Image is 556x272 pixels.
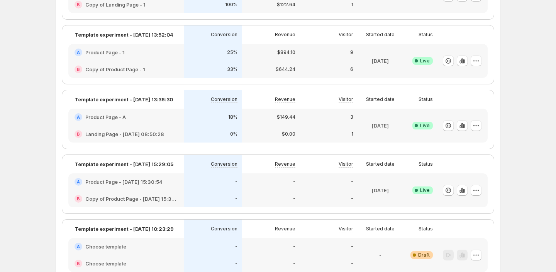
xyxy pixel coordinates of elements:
h2: Product Page - 1 [85,49,125,56]
h2: Product Page - [DATE] 15:30:54 [85,178,162,186]
h2: B [77,261,80,266]
p: Started date [366,161,395,167]
p: Visitor [339,32,353,38]
p: - [379,251,381,259]
p: 25% [227,49,237,55]
p: Template experiment - [DATE] 13:36:30 [75,96,173,103]
p: - [351,243,353,250]
p: 100% [225,2,237,8]
p: - [235,196,237,202]
span: Live [420,123,430,129]
p: 1 [351,2,353,8]
p: - [351,179,353,185]
p: 0% [230,131,237,137]
p: Visitor [339,226,353,232]
h2: Landing Page - [DATE] 08:50:28 [85,130,164,138]
p: Conversion [211,226,237,232]
p: Template experiment - [DATE] 15:29:05 [75,160,173,168]
p: Status [419,32,433,38]
h2: A [77,244,80,249]
h2: Copy of Product Page - 1 [85,65,145,73]
h2: Copy of Product Page - [DATE] 15:30:54 [85,195,178,203]
h2: Copy of Landing Page - 1 [85,1,146,8]
h2: A [77,50,80,55]
span: Draft [418,252,430,258]
p: - [235,260,237,267]
p: Visitor [339,161,353,167]
p: Status [419,96,433,102]
p: Revenue [275,161,295,167]
h2: Choose template [85,243,126,250]
p: Started date [366,96,395,102]
p: Started date [366,226,395,232]
p: $149.44 [277,114,295,120]
p: - [293,260,295,267]
p: Conversion [211,161,237,167]
p: Revenue [275,96,295,102]
p: 18% [228,114,237,120]
p: - [235,243,237,250]
h2: A [77,180,80,184]
p: Revenue [275,226,295,232]
p: - [235,179,237,185]
h2: B [77,132,80,136]
span: Live [420,58,430,64]
p: Status [419,226,433,232]
p: Revenue [275,32,295,38]
p: Conversion [211,96,237,102]
p: 6 [350,66,353,72]
p: Visitor [339,96,353,102]
h2: Product Page - A [85,113,126,121]
p: Conversion [211,32,237,38]
p: 1 [351,131,353,137]
p: - [293,243,295,250]
h2: B [77,2,80,7]
p: Status [419,161,433,167]
p: Template experiment - [DATE] 10:23:29 [75,225,174,233]
p: 3 [350,114,353,120]
p: 33% [227,66,237,72]
p: Template experiment - [DATE] 13:52:04 [75,31,173,39]
h2: Choose template [85,260,126,267]
p: - [293,179,295,185]
h2: B [77,196,80,201]
p: $122.64 [277,2,295,8]
p: - [351,196,353,202]
p: $894.10 [277,49,295,55]
span: Live [420,187,430,193]
p: [DATE] [372,57,389,65]
p: [DATE] [372,186,389,194]
h2: A [77,115,80,119]
p: $644.24 [276,66,295,72]
p: [DATE] [372,122,389,129]
p: Started date [366,32,395,38]
p: $0.00 [282,131,295,137]
p: 9 [350,49,353,55]
h2: B [77,67,80,72]
p: - [293,196,295,202]
p: - [351,260,353,267]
